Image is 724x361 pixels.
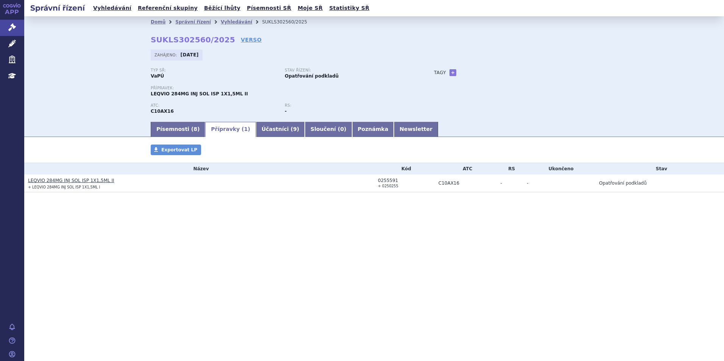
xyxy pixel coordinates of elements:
th: Název [24,163,374,174]
p: Přípravek: [151,86,419,90]
a: Newsletter [394,122,438,137]
small: + LEQVIO 284MG INJ SOL ISP 1X1,5ML I [28,185,100,189]
a: Písemnosti SŘ [245,3,293,13]
a: VERSO [241,36,262,44]
span: LEQVIO 284MG INJ SOL ISP 1X1,5ML II [151,91,248,96]
strong: INKLISIRAN [151,109,174,114]
a: Vyhledávání [221,19,252,25]
td: Opatřování podkladů [595,174,724,192]
strong: - [285,109,287,114]
strong: [DATE] [181,52,199,58]
th: Kód [374,163,435,174]
th: Ukončeno [523,163,595,174]
a: Moje SŘ [295,3,325,13]
p: Stav řízení: [285,68,411,73]
span: 1 [244,126,248,132]
th: Stav [595,163,724,174]
p: Typ SŘ: [151,68,277,73]
a: Účastníci (9) [256,122,305,137]
h2: Správní řízení [24,3,91,13]
a: Správní řízení [175,19,211,25]
span: - [527,180,528,186]
span: 8 [193,126,197,132]
a: Přípravky (1) [205,122,256,137]
span: Zahájeno: [154,52,178,58]
small: + 0250255 [378,184,398,188]
a: Statistiky SŘ [327,3,371,13]
p: RS: [285,103,411,108]
strong: SUKLS302560/2025 [151,35,235,44]
div: 0255591 [378,178,435,183]
a: Běžící lhůty [202,3,243,13]
a: Písemnosti (8) [151,122,205,137]
strong: VaPÚ [151,73,164,79]
a: Sloučení (0) [305,122,352,137]
a: Vyhledávání [91,3,134,13]
th: ATC [435,163,497,174]
li: SUKLS302560/2025 [262,16,317,28]
a: Domů [151,19,165,25]
span: Exportovat LP [161,147,197,152]
span: 0 [340,126,344,132]
a: LEQVIO 284MG INJ SOL ISP 1X1,5ML II [28,178,114,183]
span: - [500,180,502,186]
strong: Opatřování podkladů [285,73,339,79]
span: 9 [293,126,297,132]
a: + [449,69,456,76]
a: Referenční skupiny [136,3,200,13]
a: Poznámka [352,122,394,137]
a: Exportovat LP [151,145,201,155]
td: INKLISIRAN [435,174,497,192]
h3: Tagy [434,68,446,77]
th: RS [496,163,523,174]
p: ATC: [151,103,277,108]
